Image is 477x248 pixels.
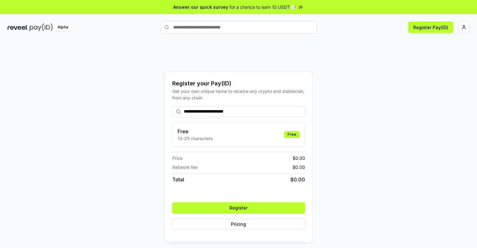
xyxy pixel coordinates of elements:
[172,176,184,183] span: Total
[54,23,72,31] div: Alpha
[408,22,453,33] button: Register Pay(ID)
[293,155,305,161] span: $ 0.00
[172,202,305,214] button: Register
[30,23,53,31] img: pay_id
[172,79,305,88] div: Register your Pay(ID)
[172,164,198,170] span: Network fee
[293,164,305,170] span: $ 0.00
[229,4,296,10] span: for a chance to earn 10 USDT 📝
[172,219,305,230] button: Pricing
[173,4,228,10] span: Answer our quick survey
[178,128,213,135] h3: Free
[172,155,183,161] span: Price
[172,88,305,101] div: Get your own unique name to receive any crypto and stablecoin, from any chain
[290,176,305,183] span: $ 0.00
[178,135,213,142] p: 13-25 characters
[8,23,28,31] img: reveel_dark
[284,131,300,138] div: Free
